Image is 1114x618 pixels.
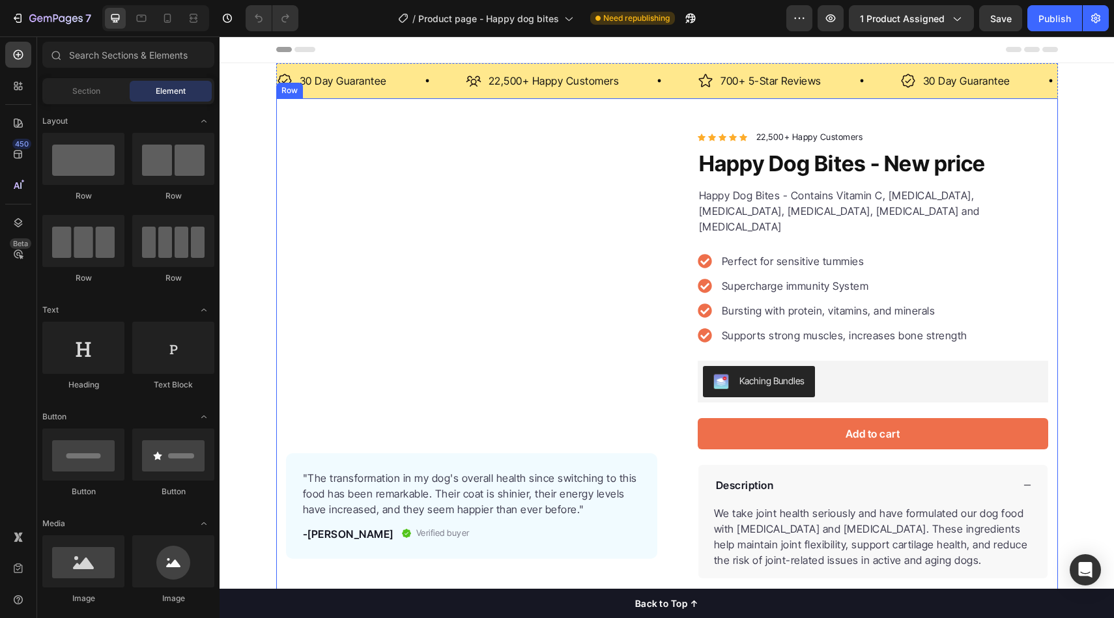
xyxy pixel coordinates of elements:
p: Happy Dog Bites - Contains Vitamin C, [MEDICAL_DATA], [MEDICAL_DATA], [MEDICAL_DATA], [MEDICAL_DA... [479,151,827,198]
span: Media [42,518,65,529]
p: 700+ 5-Star Reviews [501,36,602,52]
div: Add to cart [626,389,681,405]
div: Heading [42,379,124,391]
button: Publish [1027,5,1082,31]
p: 7 [85,10,91,26]
div: Back to Top ↑ [416,560,479,574]
div: Button [132,486,214,498]
button: Add to cart [478,382,829,413]
div: Row [132,272,214,284]
span: Layout [42,115,68,127]
span: Element [156,85,186,97]
div: Open Intercom Messenger [1070,554,1101,585]
span: Toggle open [193,513,214,534]
button: Save [979,5,1022,31]
p: Verified buyer [197,490,250,503]
div: Row [59,48,81,60]
p: Supercharge immunity System [502,242,748,257]
div: Undo/Redo [246,5,298,31]
p: 30 Day Guarantee [704,36,791,52]
span: / [412,12,416,25]
input: Search Sections & Elements [42,42,214,68]
p: Supports strong muscles, increases bone strength [502,291,748,307]
div: Row [132,190,214,202]
div: Beta [10,238,31,249]
div: Image [132,593,214,604]
div: We take joint health seriously and have formulated our dog food with [MEDICAL_DATA] and [MEDICAL_... [494,469,812,531]
img: KachingBundles.png [494,337,509,353]
span: Toggle open [193,406,214,427]
p: 22,500+ Happy Customers [537,94,644,107]
span: 1 product assigned [860,12,945,25]
span: Toggle open [193,111,214,132]
div: Text Block [132,379,214,391]
button: 1 product assigned [849,5,974,31]
p: Description [496,441,554,456]
button: 7 [5,5,97,31]
div: 450 [12,139,31,149]
span: Button [42,411,66,423]
p: Perfect for sensitive tummies [502,217,748,232]
p: Bursting with protein, vitamins, and minerals [502,266,748,282]
p: -[PERSON_NAME] [83,490,174,505]
span: Toggle open [193,300,214,320]
span: Text [42,304,59,316]
div: Image [42,593,124,604]
span: Need republishing [603,12,670,24]
span: Section [72,85,100,97]
div: Publish [1038,12,1071,25]
p: 22,500+ Happy Customers [269,36,400,52]
div: Kaching Bundles [520,337,585,351]
span: Product page - Happy dog bites [418,12,559,25]
iframe: Design area [220,36,1114,618]
span: Save [990,13,1012,24]
div: Button [42,486,124,498]
p: "The transformation in my dog's overall health since switching to this food has been remarkable. ... [83,434,421,481]
div: Row [42,272,124,284]
div: Row [42,190,124,202]
h1: Happy Dog Bites - New price [478,110,829,145]
button: Kaching Bundles [483,330,595,361]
